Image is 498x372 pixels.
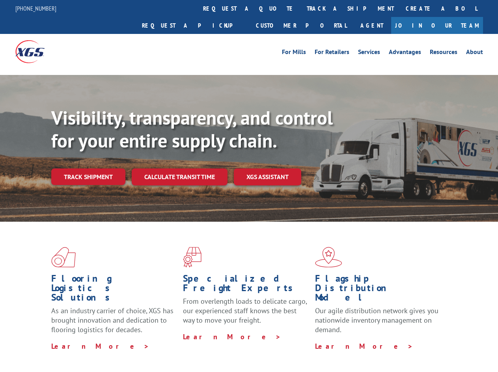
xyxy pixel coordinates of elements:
[250,17,353,34] a: Customer Portal
[353,17,391,34] a: Agent
[183,332,281,341] a: Learn More >
[51,306,173,334] span: As an industry carrier of choice, XGS has brought innovation and dedication to flooring logistics...
[51,168,125,185] a: Track shipment
[15,4,56,12] a: [PHONE_NUMBER]
[315,247,342,267] img: xgs-icon-flagship-distribution-model-red
[183,274,309,297] h1: Specialized Freight Experts
[51,274,177,306] h1: Flooring Logistics Solutions
[234,168,301,185] a: XGS ASSISTANT
[282,49,306,58] a: For Mills
[183,297,309,332] p: From overlength loads to delicate cargo, our experienced staff knows the best way to move your fr...
[358,49,380,58] a: Services
[315,306,438,334] span: Our agile distribution network gives you nationwide inventory management on demand.
[51,342,149,351] a: Learn More >
[389,49,421,58] a: Advantages
[391,17,483,34] a: Join Our Team
[466,49,483,58] a: About
[136,17,250,34] a: Request a pickup
[132,168,228,185] a: Calculate transit time
[430,49,457,58] a: Resources
[183,247,201,267] img: xgs-icon-focused-on-flooring-red
[315,49,349,58] a: For Retailers
[51,247,76,267] img: xgs-icon-total-supply-chain-intelligence-red
[315,274,441,306] h1: Flagship Distribution Model
[315,342,413,351] a: Learn More >
[51,105,333,153] b: Visibility, transparency, and control for your entire supply chain.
